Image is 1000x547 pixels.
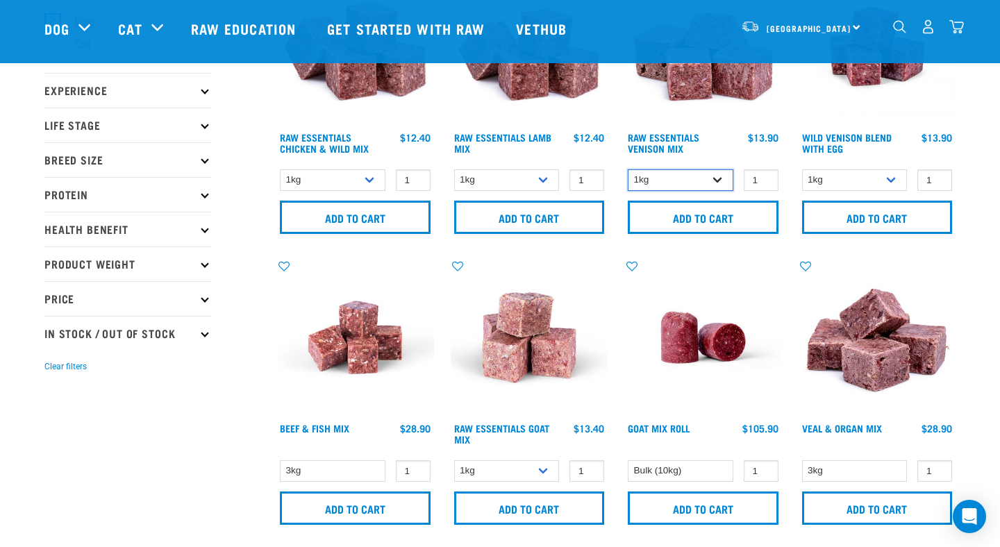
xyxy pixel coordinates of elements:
[922,132,952,143] div: $13.90
[917,460,952,482] input: 1
[953,500,986,533] div: Open Intercom Messenger
[280,135,369,151] a: Raw Essentials Chicken & Wild Mix
[400,423,431,434] div: $28.90
[44,281,211,316] p: Price
[280,491,431,525] input: Add to cart
[628,135,699,151] a: Raw Essentials Venison Mix
[569,169,604,191] input: 1
[454,491,605,525] input: Add to cart
[400,132,431,143] div: $12.40
[276,259,434,416] img: Beef Mackerel 1
[44,73,211,108] p: Experience
[802,491,953,525] input: Add to cart
[802,201,953,234] input: Add to cart
[574,132,604,143] div: $12.40
[569,460,604,482] input: 1
[893,20,906,33] img: home-icon-1@2x.png
[767,26,851,31] span: [GEOGRAPHIC_DATA]
[451,259,608,416] img: Goat M Ix 38448
[949,19,964,34] img: home-icon@2x.png
[177,1,313,56] a: Raw Education
[744,169,778,191] input: 1
[574,423,604,434] div: $13.40
[44,316,211,351] p: In Stock / Out Of Stock
[396,460,431,482] input: 1
[44,142,211,177] p: Breed Size
[628,426,690,430] a: Goat Mix Roll
[628,201,778,234] input: Add to cart
[396,169,431,191] input: 1
[280,201,431,234] input: Add to cart
[44,246,211,281] p: Product Weight
[799,259,956,416] img: 1158 Veal Organ Mix 01
[917,169,952,191] input: 1
[313,1,502,56] a: Get started with Raw
[802,135,892,151] a: Wild Venison Blend with Egg
[741,20,760,33] img: van-moving.png
[744,460,778,482] input: 1
[44,108,211,142] p: Life Stage
[802,426,882,430] a: Veal & Organ Mix
[922,423,952,434] div: $28.90
[44,177,211,212] p: Protein
[118,18,142,39] a: Cat
[502,1,584,56] a: Vethub
[624,259,782,416] img: Raw Essentials Chicken Lamb Beef Bulk Minced Raw Dog Food Roll Unwrapped
[742,423,778,434] div: $105.90
[748,132,778,143] div: $13.90
[44,360,87,373] button: Clear filters
[280,426,349,430] a: Beef & Fish Mix
[454,426,549,441] a: Raw Essentials Goat Mix
[454,135,551,151] a: Raw Essentials Lamb Mix
[44,212,211,246] p: Health Benefit
[454,201,605,234] input: Add to cart
[44,18,69,39] a: Dog
[921,19,935,34] img: user.png
[628,491,778,525] input: Add to cart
